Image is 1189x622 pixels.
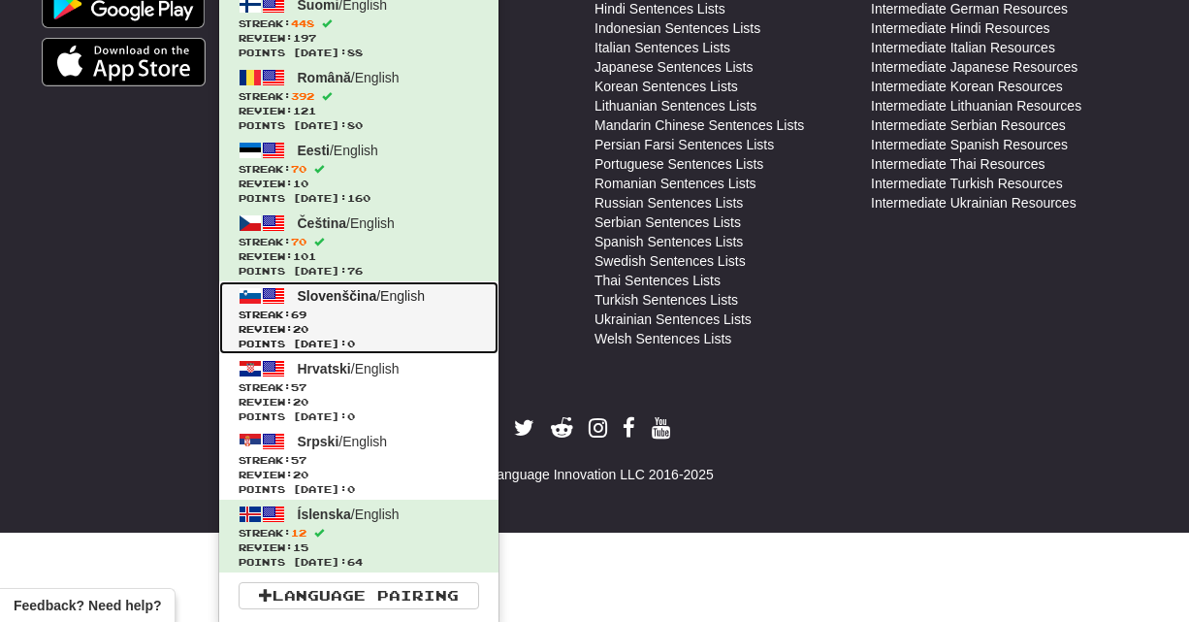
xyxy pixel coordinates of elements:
[239,235,479,249] span: Streak:
[291,236,306,247] span: 70
[14,596,161,615] span: Open feedback widget
[219,209,498,281] a: Čeština/EnglishStreak:70 Review:101Points [DATE]:76
[871,57,1077,77] a: Intermediate Japanese Resources
[239,322,479,337] span: Review: 20
[239,162,479,177] span: Streak:
[239,380,479,395] span: Streak:
[594,213,741,232] a: Serbian Sentences Lists
[219,427,498,500] a: Srpski/EnglishStreak:57 Review:20Points [DATE]:0
[239,582,479,609] a: Language Pairing
[594,135,774,154] a: Persian Farsi Sentences Lists
[291,454,306,466] span: 57
[239,177,479,191] span: Review: 10
[594,77,738,96] a: Korean Sentences Lists
[298,70,400,85] span: / English
[594,232,743,251] a: Spanish Sentences Lists
[239,118,479,133] span: Points [DATE]: 80
[219,500,498,573] a: Íslenska/EnglishStreak:12 Review:15Points [DATE]:64
[594,18,760,38] a: Indonesian Sentences Lists
[291,381,306,393] span: 57
[594,38,730,57] a: Italian Sentences Lists
[298,507,351,522] span: Íslenska
[298,288,426,304] span: / English
[298,143,378,158] span: / English
[594,271,721,290] a: Thai Sentences Lists
[871,174,1063,193] a: Intermediate Turkish Resources
[291,163,306,175] span: 70
[298,361,351,376] span: Hrvatski
[594,193,743,213] a: Russian Sentences Lists
[871,18,1049,38] a: Intermediate Hindi Resources
[239,191,479,206] span: Points [DATE]: 160
[239,540,479,555] span: Review: 15
[298,434,339,449] span: Srpski
[298,361,400,376] span: / English
[239,31,479,46] span: Review: 197
[594,115,804,135] a: Mandarin Chinese Sentences Lists
[291,17,314,29] span: 448
[291,527,306,539] span: 12
[239,104,479,118] span: Review: 121
[42,38,206,86] img: Get it on App Store
[594,329,731,348] a: Welsh Sentences Lists
[219,63,498,136] a: Română/EnglishStreak:392 Review:121Points [DATE]:80
[594,251,746,271] a: Swedish Sentences Lists
[871,115,1066,135] a: Intermediate Serbian Resources
[594,290,738,310] a: Turkish Sentences Lists
[871,135,1068,154] a: Intermediate Spanish Resources
[871,96,1081,115] a: Intermediate Lithuanian Resources
[298,215,347,231] span: Čeština
[239,337,479,351] span: Points [DATE]: 0
[594,174,756,193] a: Romanian Sentences Lists
[291,309,306,320] span: 69
[239,482,479,497] span: Points [DATE]: 0
[239,555,479,570] span: Points [DATE]: 64
[594,57,753,77] a: Japanese Sentences Lists
[239,264,479,278] span: Points [DATE]: 76
[219,281,498,354] a: Slovenščina/EnglishStreak:69 Review:20Points [DATE]:0
[298,507,400,522] span: / English
[239,89,479,104] span: Streak:
[239,249,479,264] span: Review: 101
[871,154,1045,174] a: Intermediate Thai Resources
[298,434,388,449] span: / English
[42,465,1147,484] div: © Language Innovation LLC 2016-2025
[219,354,498,427] a: Hrvatski/EnglishStreak:57 Review:20Points [DATE]:0
[594,154,763,174] a: Portuguese Sentences Lists
[594,96,756,115] a: Lithuanian Sentences Lists
[239,16,479,31] span: Streak:
[298,70,351,85] span: Română
[219,136,498,209] a: Eesti/EnglishStreak:70 Review:10Points [DATE]:160
[871,38,1055,57] a: Intermediate Italian Resources
[298,288,377,304] span: Slovenščina
[239,409,479,424] span: Points [DATE]: 0
[291,90,314,102] span: 392
[594,310,752,329] a: Ukrainian Sentences Lists
[239,453,479,468] span: Streak:
[298,215,395,231] span: / English
[871,77,1063,96] a: Intermediate Korean Resources
[239,526,479,540] span: Streak:
[239,468,479,482] span: Review: 20
[239,308,479,322] span: Streak:
[239,395,479,409] span: Review: 20
[298,143,330,158] span: Eesti
[871,193,1077,213] a: Intermediate Ukrainian Resources
[239,46,479,60] span: Points [DATE]: 88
